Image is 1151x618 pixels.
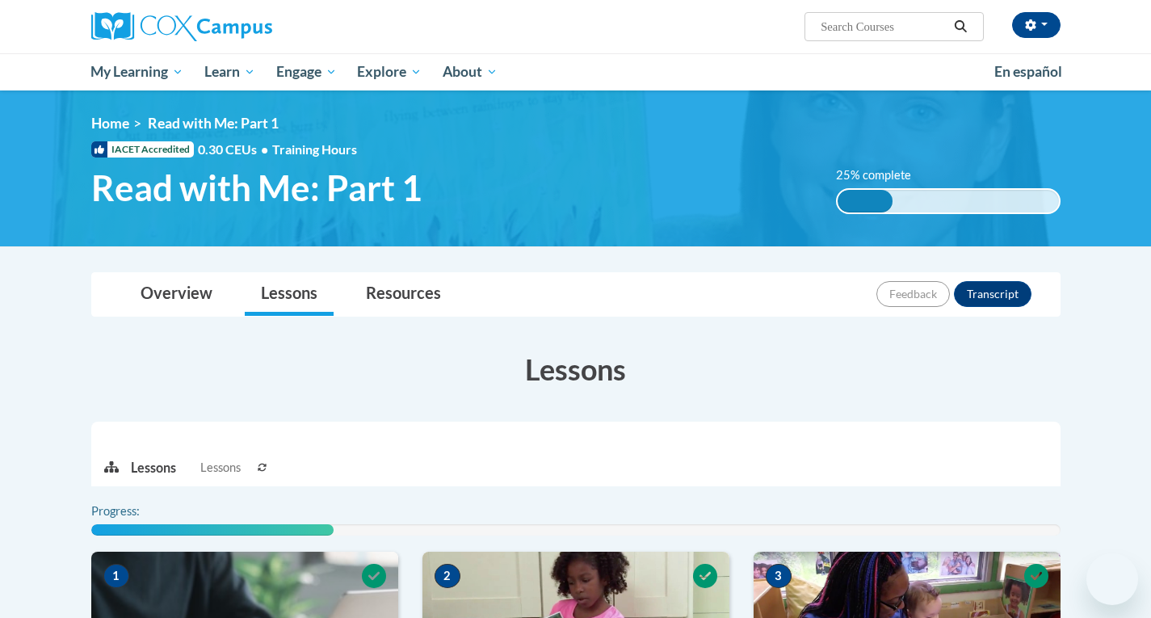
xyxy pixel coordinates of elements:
[103,564,129,588] span: 1
[766,564,792,588] span: 3
[954,281,1031,307] button: Transcript
[1086,553,1138,605] iframe: Button to launch messaging window
[984,55,1073,89] a: En español
[91,502,184,520] label: Progress:
[266,53,347,90] a: Engage
[148,115,279,132] span: Read with Me: Part 1
[131,459,176,477] p: Lessons
[357,62,422,82] span: Explore
[836,166,929,184] label: 25% complete
[91,141,194,158] span: IACET Accredited
[90,62,183,82] span: My Learning
[91,12,272,41] img: Cox Campus
[81,53,195,90] a: My Learning
[350,273,457,316] a: Resources
[200,459,241,477] span: Lessons
[1012,12,1061,38] button: Account Settings
[124,273,229,316] a: Overview
[819,17,948,36] input: Search Courses
[276,62,337,82] span: Engage
[91,349,1061,389] h3: Lessons
[91,115,129,132] a: Home
[432,53,508,90] a: About
[272,141,357,157] span: Training Hours
[204,62,255,82] span: Learn
[443,62,498,82] span: About
[194,53,266,90] a: Learn
[261,141,268,157] span: •
[994,63,1062,80] span: En español
[198,141,272,158] span: 0.30 CEUs
[67,53,1085,90] div: Main menu
[876,281,950,307] button: Feedback
[91,12,398,41] a: Cox Campus
[347,53,432,90] a: Explore
[948,17,972,36] button: Search
[435,564,460,588] span: 2
[838,190,893,212] div: 25% complete
[91,166,422,209] span: Read with Me: Part 1
[245,273,334,316] a: Lessons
